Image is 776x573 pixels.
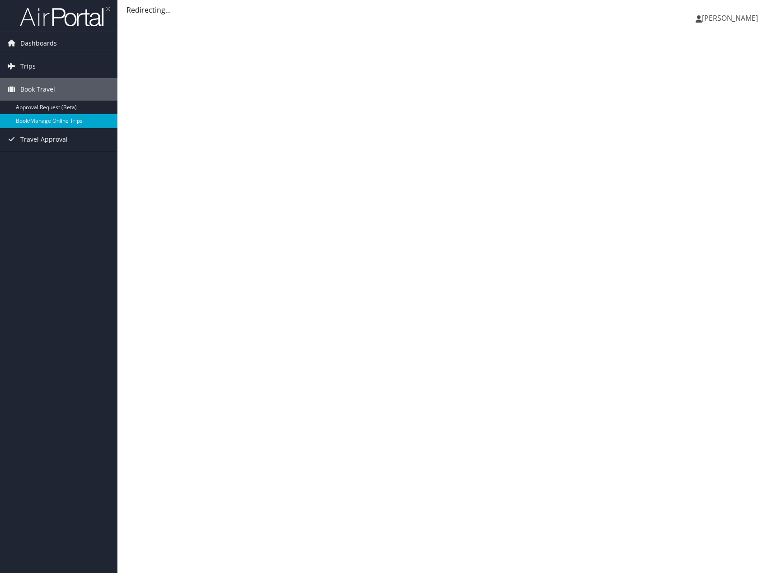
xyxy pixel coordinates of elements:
[696,5,767,32] a: [PERSON_NAME]
[20,128,68,151] span: Travel Approval
[126,5,767,15] div: Redirecting...
[20,6,110,27] img: airportal-logo.png
[20,32,57,55] span: Dashboards
[20,78,55,101] span: Book Travel
[702,13,758,23] span: [PERSON_NAME]
[20,55,36,78] span: Trips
